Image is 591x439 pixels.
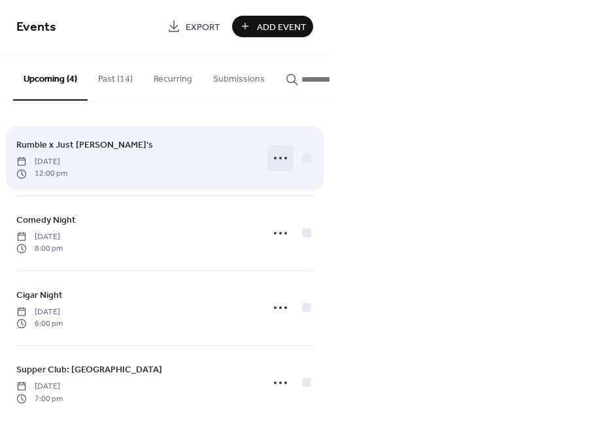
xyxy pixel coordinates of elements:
button: Add Event [232,16,313,37]
a: Rumble x Just [PERSON_NAME]'s [16,137,153,152]
span: [DATE] [16,381,63,393]
a: Export [161,16,227,37]
a: Comedy Night [16,212,76,227]
span: Cigar Night [16,288,63,302]
span: Export [186,20,220,34]
span: 7:00 pm [16,393,63,404]
span: [DATE] [16,231,63,242]
a: Cigar Night [16,287,63,302]
span: Add Event [257,20,307,34]
span: [DATE] [16,306,63,317]
span: Events [16,14,56,40]
span: [DATE] [16,156,67,168]
span: 8:00 pm [16,243,63,255]
button: Past (14) [88,53,143,99]
button: Upcoming (4) [13,53,88,101]
span: Comedy Night [16,213,76,227]
button: Recurring [143,53,203,99]
span: Supper Club: [GEOGRAPHIC_DATA] [16,363,162,377]
span: 6:00 pm [16,317,63,329]
a: Supper Club: [GEOGRAPHIC_DATA] [16,362,162,377]
span: Rumble x Just [PERSON_NAME]'s [16,138,153,152]
button: Submissions [203,53,275,99]
span: 12:00 pm [16,168,67,180]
